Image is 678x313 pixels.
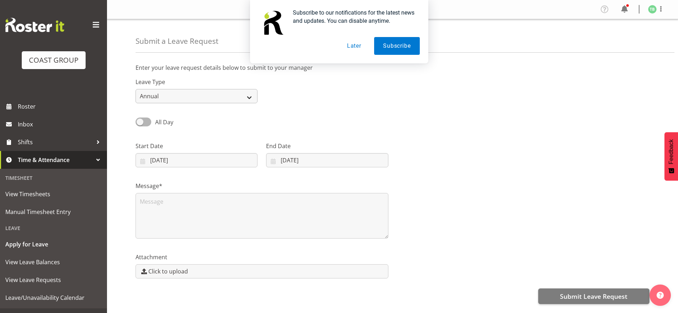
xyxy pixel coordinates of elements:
label: Message* [136,182,388,190]
span: Submit Leave Request [560,292,627,301]
span: View Leave Balances [5,257,102,267]
img: help-xxl-2.png [657,292,664,299]
div: Leave [2,221,105,235]
button: Submit Leave Request [538,288,649,304]
input: Click to select... [266,153,388,167]
img: notification icon [259,9,287,37]
p: Enter your leave request details below to submit to your manager [136,63,649,72]
span: All Day [155,118,173,126]
button: Later [338,37,370,55]
input: Click to select... [136,153,258,167]
a: Leave/Unavailability Calendar [2,289,105,307]
a: View Leave Requests [2,271,105,289]
label: End Date [266,142,388,150]
span: Leave/Unavailability Calendar [5,292,102,303]
a: Manual Timesheet Entry [2,203,105,221]
span: Time & Attendance [18,155,93,165]
span: Manual Timesheet Entry [5,207,102,217]
span: Shifts [18,137,93,147]
button: Subscribe [374,37,419,55]
a: View Timesheets [2,185,105,203]
div: Timesheet [2,171,105,185]
label: Leave Type [136,78,258,86]
label: Attachment [136,253,388,261]
span: Roster [18,101,103,112]
span: Apply for Leave [5,239,102,250]
span: View Leave Requests [5,275,102,285]
span: View Timesheets [5,189,102,199]
a: View Leave Balances [2,253,105,271]
span: Feedback [668,139,674,164]
a: Apply for Leave [2,235,105,253]
span: Click to upload [148,267,188,276]
label: Start Date [136,142,258,150]
div: Subscribe to our notifications for the latest news and updates. You can disable anytime. [287,9,420,25]
button: Feedback - Show survey [664,132,678,181]
span: Inbox [18,119,103,130]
